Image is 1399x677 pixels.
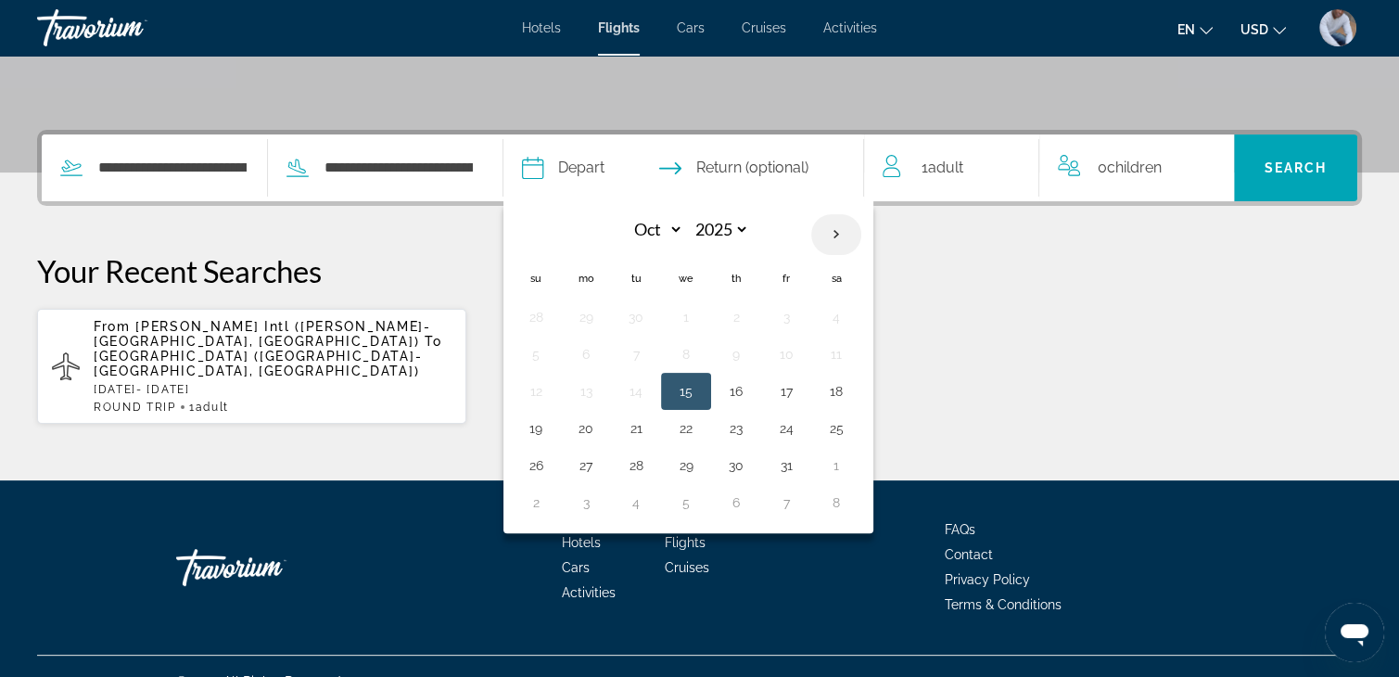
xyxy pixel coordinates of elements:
[1265,160,1328,175] span: Search
[821,341,851,367] button: Day 11
[922,155,963,181] span: 1
[562,585,616,600] a: Activities
[665,560,709,575] a: Cruises
[521,378,551,404] button: Day 12
[176,540,362,595] a: Go Home
[94,383,451,396] p: [DATE] - [DATE]
[821,378,851,404] button: Day 18
[945,597,1062,612] a: Terms & Conditions
[671,490,701,516] button: Day 5
[562,560,590,575] a: Cars
[671,341,701,367] button: Day 8
[521,415,551,441] button: Day 19
[821,304,851,330] button: Day 4
[771,490,801,516] button: Day 7
[425,334,441,349] span: To
[94,319,431,349] span: [PERSON_NAME] Intl ([PERSON_NAME]-[GEOGRAPHIC_DATA], [GEOGRAPHIC_DATA])
[771,453,801,479] button: Day 31
[94,319,131,334] span: From
[1106,159,1161,176] span: Children
[1240,16,1286,43] button: Change currency
[1240,22,1268,37] span: USD
[821,490,851,516] button: Day 8
[571,378,601,404] button: Day 13
[189,401,229,414] span: 1
[1325,603,1384,662] iframe: Button to launch messaging window
[623,213,683,246] select: Select month
[721,304,751,330] button: Day 2
[621,453,651,479] button: Day 28
[1177,16,1213,43] button: Change language
[521,490,551,516] button: Day 2
[721,453,751,479] button: Day 30
[695,155,808,181] span: Return (optional)
[621,341,651,367] button: Day 7
[928,159,963,176] span: Adult
[811,213,861,256] button: Next month
[671,378,701,404] button: Day 15
[821,453,851,479] button: Day 1
[771,341,801,367] button: Day 10
[1234,134,1357,201] button: Search
[521,341,551,367] button: Day 5
[521,304,551,330] button: Day 28
[562,535,601,550] a: Hotels
[659,134,808,201] button: Select return date
[945,572,1030,587] a: Privacy Policy
[671,453,701,479] button: Day 29
[196,401,229,414] span: Adult
[1314,8,1362,47] button: User Menu
[621,304,651,330] button: Day 30
[522,134,604,201] button: Select depart date
[721,415,751,441] button: Day 23
[1177,22,1195,37] span: en
[571,490,601,516] button: Day 3
[571,453,601,479] button: Day 27
[823,20,877,35] a: Activities
[771,304,801,330] button: Day 3
[721,341,751,367] button: Day 9
[771,378,801,404] button: Day 17
[571,341,601,367] button: Day 6
[677,20,705,35] a: Cars
[864,134,1234,201] button: Travelers: 1 adult, 0 children
[37,252,1362,289] p: Your Recent Searches
[37,4,223,52] a: Travorium
[945,522,975,537] a: FAQs
[94,401,176,414] span: ROUND TRIP
[571,415,601,441] button: Day 20
[665,535,706,550] a: Flights
[37,308,466,425] button: From [PERSON_NAME] Intl ([PERSON_NAME]-[GEOGRAPHIC_DATA], [GEOGRAPHIC_DATA]) To [GEOGRAPHIC_DATA]...
[671,415,701,441] button: Day 22
[671,304,701,330] button: Day 1
[689,213,749,246] select: Select year
[94,349,422,378] span: [GEOGRAPHIC_DATA] ([GEOGRAPHIC_DATA]-[GEOGRAPHIC_DATA], [GEOGRAPHIC_DATA])
[621,490,651,516] button: Day 4
[721,378,751,404] button: Day 16
[42,134,1357,201] div: Search widget
[821,415,851,441] button: Day 25
[521,453,551,479] button: Day 26
[522,20,561,35] a: Hotels
[598,20,640,35] a: Flights
[571,304,601,330] button: Day 29
[945,547,993,562] a: Contact
[721,490,751,516] button: Day 6
[621,415,651,441] button: Day 21
[742,20,786,35] a: Cruises
[621,378,651,404] button: Day 14
[511,213,861,521] table: Left calendar grid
